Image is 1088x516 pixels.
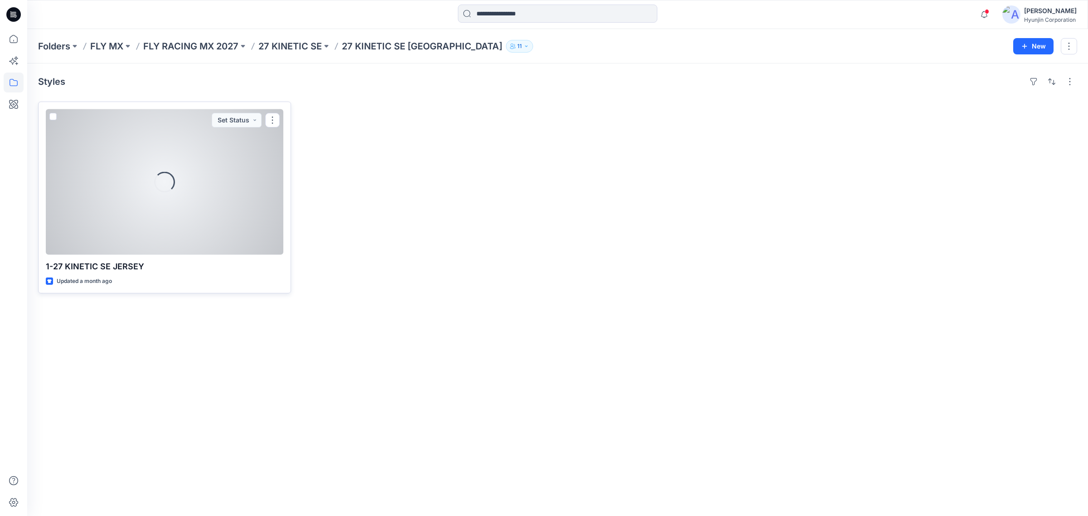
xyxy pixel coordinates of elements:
[258,40,322,53] a: 27 KINETIC SE
[143,40,238,53] a: FLY RACING MX 2027
[1002,5,1020,24] img: avatar
[506,40,533,53] button: 11
[46,260,283,273] p: 1-27 KINETIC SE JERSEY
[1024,5,1077,16] div: [PERSON_NAME]
[90,40,123,53] a: FLY MX
[342,40,502,53] p: 27 KINETIC SE [GEOGRAPHIC_DATA]
[1013,38,1054,54] button: New
[517,41,522,51] p: 11
[38,40,70,53] a: Folders
[1024,16,1077,23] div: Hyunjin Corporation
[38,76,65,87] h4: Styles
[57,277,112,286] p: Updated a month ago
